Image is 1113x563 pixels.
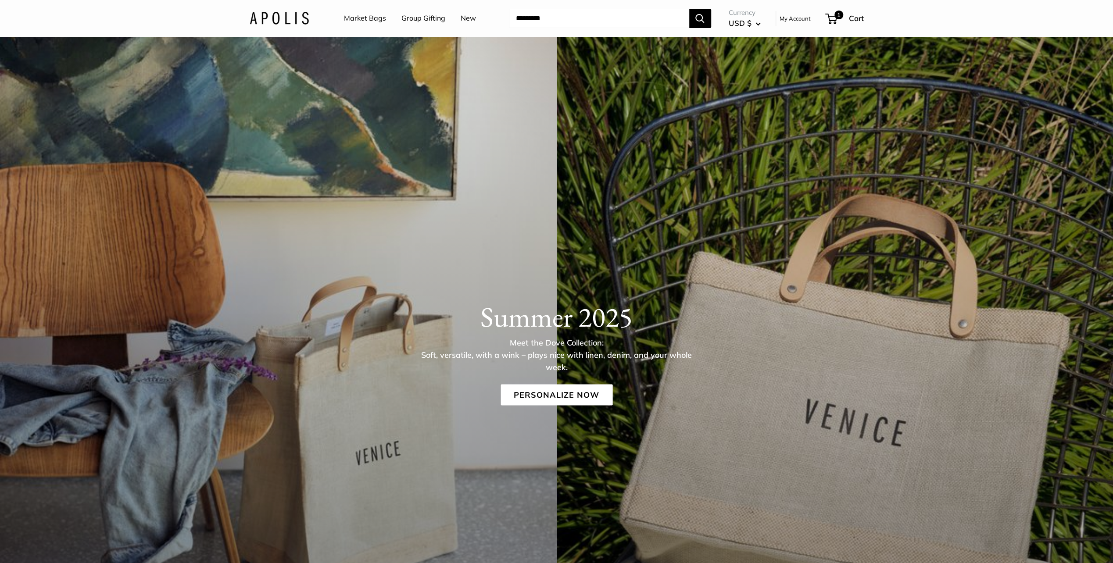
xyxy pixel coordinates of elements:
img: Apolis [250,12,309,25]
span: 1 [834,11,843,19]
button: Search [689,9,711,28]
h1: Summer 2025 [250,300,864,334]
span: Currency [729,7,761,19]
a: New [461,12,476,25]
a: Group Gifting [401,12,445,25]
input: Search... [509,9,689,28]
a: Market Bags [344,12,386,25]
iframe: Sign Up via Text for Offers [7,530,94,556]
a: Personalize Now [501,385,612,406]
button: USD $ [729,16,761,30]
span: Cart [849,14,864,23]
p: Meet the Dove Collection: Soft, versatile, with a wink – plays nice with linen, denim, and your w... [414,337,699,374]
a: My Account [780,13,811,24]
a: 1 Cart [826,11,864,25]
span: USD $ [729,18,752,28]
